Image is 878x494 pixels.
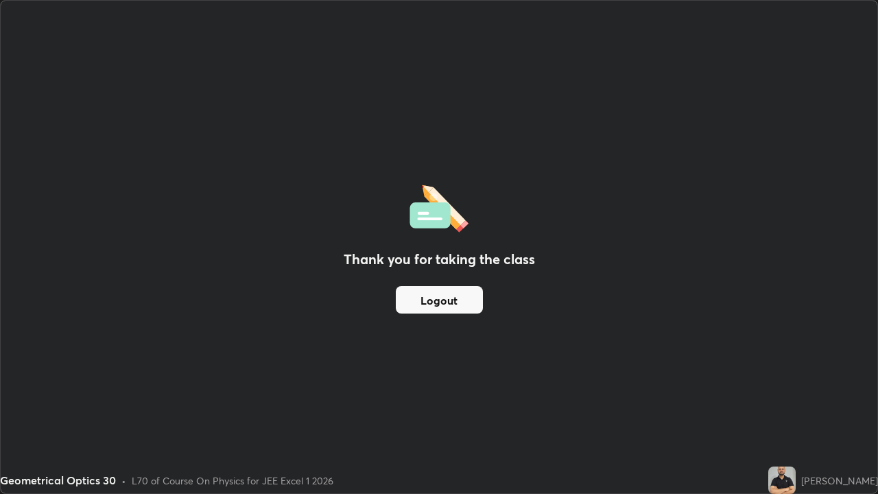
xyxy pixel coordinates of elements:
img: offlineFeedback.1438e8b3.svg [410,180,468,233]
div: L70 of Course On Physics for JEE Excel 1 2026 [132,473,333,488]
div: [PERSON_NAME] [801,473,878,488]
button: Logout [396,286,483,314]
div: • [121,473,126,488]
img: 88abb398c7ca4b1491dfe396cc999ae1.jpg [768,467,796,494]
h2: Thank you for taking the class [344,249,535,270]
